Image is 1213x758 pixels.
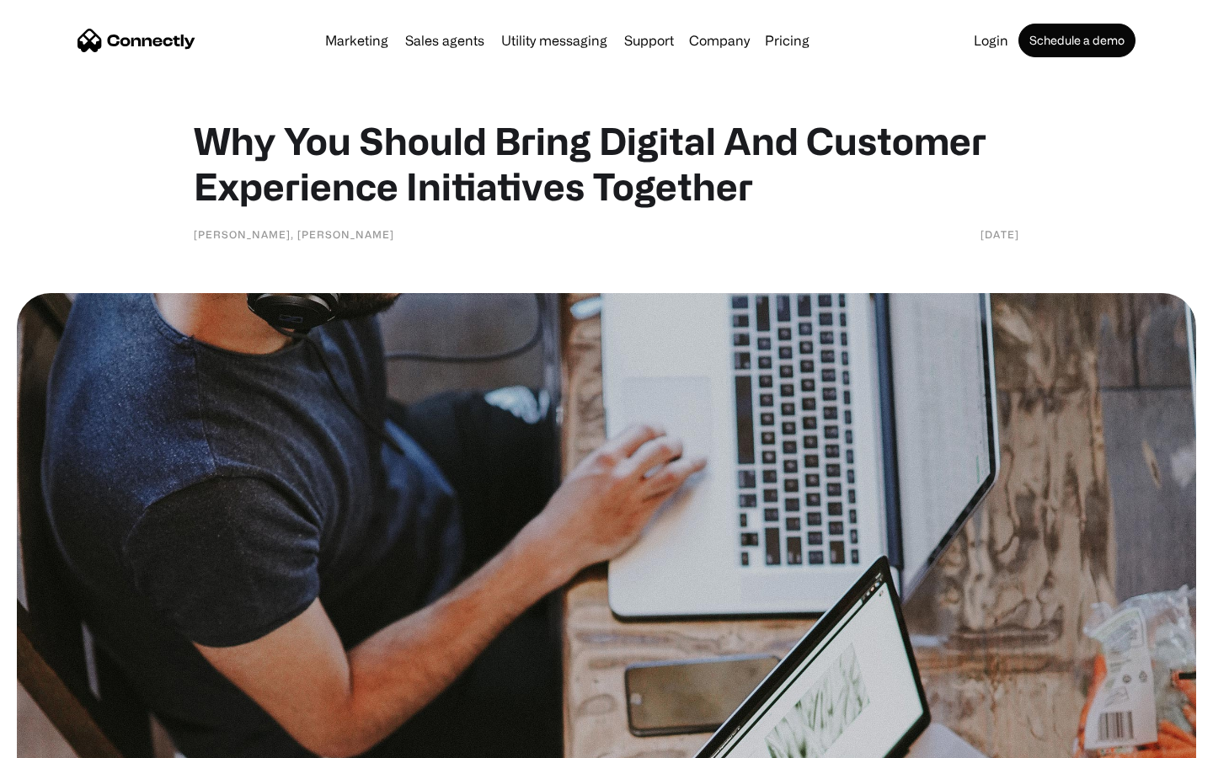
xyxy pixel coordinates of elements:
[194,118,1019,209] h1: Why You Should Bring Digital And Customer Experience Initiatives Together
[617,34,681,47] a: Support
[684,29,755,52] div: Company
[981,226,1019,243] div: [DATE]
[758,34,816,47] a: Pricing
[17,729,101,752] aside: Language selected: English
[967,34,1015,47] a: Login
[318,34,395,47] a: Marketing
[398,34,491,47] a: Sales agents
[1018,24,1136,57] a: Schedule a demo
[34,729,101,752] ul: Language list
[689,29,750,52] div: Company
[77,28,195,53] a: home
[494,34,614,47] a: Utility messaging
[194,226,394,243] div: [PERSON_NAME], [PERSON_NAME]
